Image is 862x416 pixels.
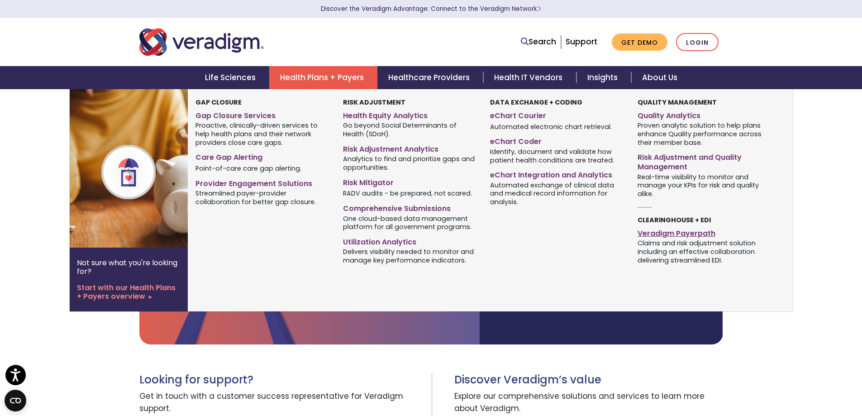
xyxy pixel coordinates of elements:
span: Learn More [537,5,541,13]
h3: Discover Veradigm’s value [454,373,723,387]
img: Veradigm logo [139,27,264,57]
span: Streamlined payer-provider collaboration for better gap closure. [195,189,329,206]
a: Healthcare Providers [377,66,483,89]
strong: Quality Management [638,98,717,107]
a: Start with our Health Plans + Payers overview [77,283,181,301]
iframe: Drift Chat Widget [682,106,851,405]
strong: Risk Adjustment [343,98,405,107]
span: Go beyond Social Determinants of Health (SDoH). [343,121,476,139]
button: Open CMP widget [5,390,26,411]
h3: Looking for support? [139,373,424,387]
a: Veradigm Payerpath [638,225,771,239]
a: eChart Courier [490,108,624,121]
a: Comprehensive Submissions [343,201,476,214]
a: Utilization Analytics [343,234,476,247]
span: Proactive, clinically-driven services to help health plans and their network providers close care... [195,121,329,147]
strong: Data Exchange + Coding [490,98,582,107]
span: Analytics to find and prioritize gaps and opportunities. [343,154,476,172]
span: RADV audits - be prepared, not scared. [343,189,472,198]
a: eChart Coder [490,134,624,147]
a: Gap Closure Services [195,108,329,121]
a: Login [676,33,719,52]
a: Health Plans + Payers [269,66,377,89]
a: Support [566,36,597,47]
a: Risk Adjustment Analytics [343,141,476,154]
a: eChart Integration and Analytics [490,167,624,180]
a: Discover the Veradigm Advantage: Connect to the Veradigm NetworkLearn More [321,5,541,13]
img: Health Plan Payers [70,89,215,248]
span: Identify, document and validate how patient health conditions are treated. [490,147,624,164]
span: Automated electronic chart retrieval. [490,122,612,131]
span: One cloud-based data management platform for all government programs. [343,214,476,231]
a: About Us [631,66,688,89]
a: Risk Adjustment and Quality Management [638,149,771,172]
a: Provider Engagement Solutions [195,176,329,189]
a: Care Gap Alerting [195,149,329,163]
a: Life Sciences [194,66,269,89]
a: Search [521,36,556,48]
strong: Gap Closure [195,98,242,107]
span: Real-time visibility to monitor and manage your KPIs for risk and quality alike. [638,172,771,198]
span: Claims and risk adjustment solution including an effective collaboration delivering streamlined EDI. [638,239,771,265]
span: Automated exchange of clinical data and medical record information for analysis. [490,180,624,206]
a: Health Equity Analytics [343,108,476,121]
strong: Clearinghouse + EDI [638,215,711,225]
span: Delivers visibility needed to monitor and manage key performance indicators. [343,247,476,265]
p: Not sure what you're looking for? [77,258,181,276]
a: Health IT Vendors [483,66,576,89]
span: Point-of-care care gap alerting. [195,164,301,173]
a: Quality Analytics [638,108,771,121]
a: Risk Mitigator [343,175,476,188]
a: Get Demo [612,33,667,51]
span: Proven analytic solution to help plans enhance Quality performance across their member base. [638,121,771,147]
a: Insights [576,66,631,89]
